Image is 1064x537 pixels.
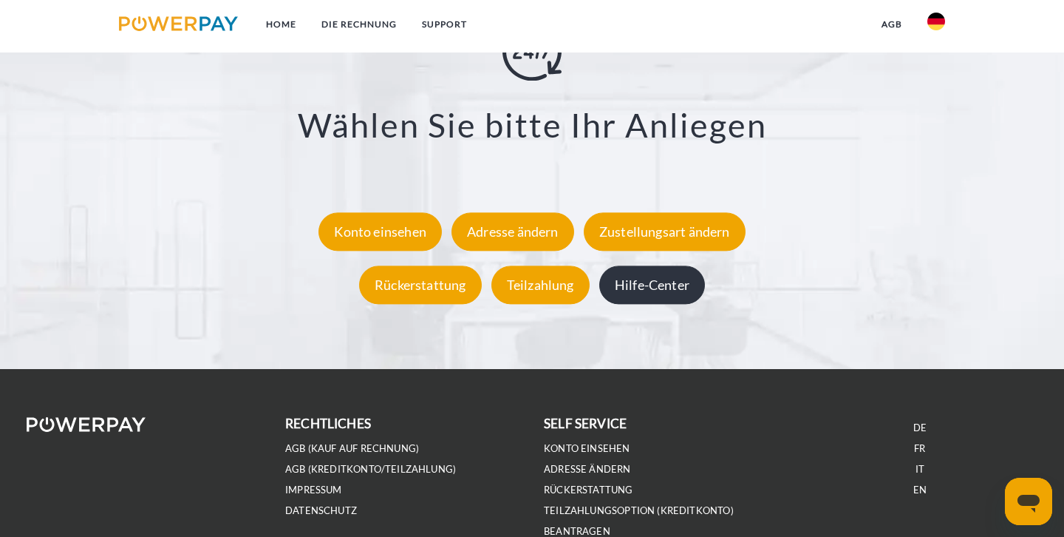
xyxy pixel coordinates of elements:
b: self service [544,416,627,431]
div: Zustellungsart ändern [584,212,746,251]
a: DATENSCHUTZ [285,504,357,517]
img: de [927,13,945,30]
a: Adresse ändern [544,463,631,476]
div: Rückerstattung [359,266,482,304]
a: IMPRESSUM [285,484,342,496]
a: AGB (Kreditkonto/Teilzahlung) [285,463,456,476]
a: FR [914,442,925,455]
img: logo-powerpay.svg [119,16,238,31]
a: Konto einsehen [315,223,446,240]
b: rechtliches [285,416,371,431]
a: agb [869,11,915,38]
img: logo-powerpay-white.svg [27,417,146,432]
a: DIE RECHNUNG [309,11,409,38]
div: Teilzahlung [491,266,590,304]
a: IT [915,463,924,476]
div: Hilfe-Center [599,266,705,304]
a: Rückerstattung [355,277,485,293]
a: DE [913,422,927,434]
a: Konto einsehen [544,442,630,455]
a: Rückerstattung [544,484,633,496]
a: Teilzahlung [488,277,593,293]
div: Konto einsehen [318,212,442,251]
a: Zustellungsart ändern [580,223,749,240]
a: SUPPORT [409,11,480,38]
iframe: Schaltfläche zum Öffnen des Messaging-Fensters [1005,478,1052,525]
a: Hilfe-Center [596,277,709,293]
a: Home [253,11,309,38]
a: EN [913,484,927,496]
div: Adresse ändern [451,212,574,251]
a: Adresse ändern [448,223,578,240]
a: AGB (Kauf auf Rechnung) [285,442,419,455]
h3: Wählen Sie bitte Ihr Anliegen [72,105,992,146]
